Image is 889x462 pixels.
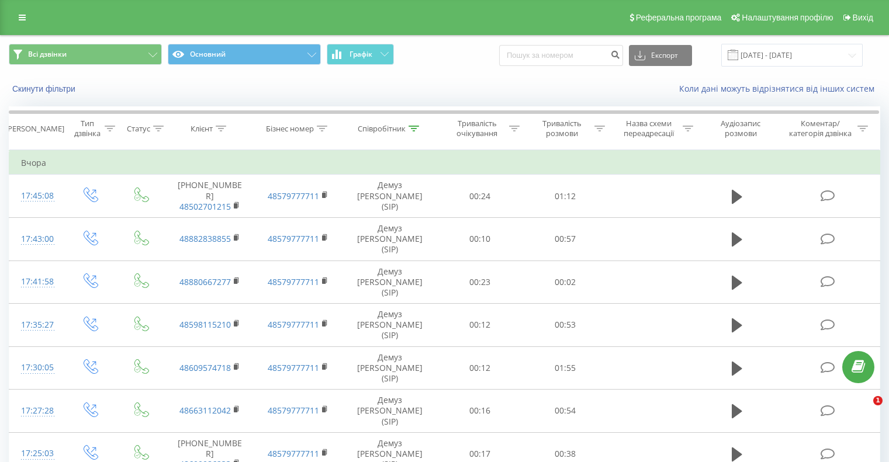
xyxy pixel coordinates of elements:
a: 48598115210 [179,319,231,330]
div: Назва схеми переадресації [618,119,680,138]
div: [PERSON_NAME] [5,124,64,134]
div: Тривалість очікування [448,119,507,138]
td: Вчора [9,151,880,175]
button: Всі дзвінки [9,44,162,65]
a: 48609574718 [179,362,231,373]
div: 17:41:58 [21,270,52,293]
a: 48579777711 [268,362,319,373]
a: 48663112042 [179,405,231,416]
a: Коли дані можуть відрізнятися вiд інших систем [679,83,880,94]
div: Тип дзвінка [74,119,101,138]
div: Бізнес номер [266,124,314,134]
div: Клієнт [191,124,213,134]
div: Тривалість розмови [533,119,591,138]
td: 00:12 [438,346,523,390]
a: 48579777711 [268,233,319,244]
td: [PHONE_NUMBER] [165,175,254,218]
div: 17:30:05 [21,356,52,379]
a: 48579777711 [268,448,319,459]
td: 00:24 [438,175,523,218]
td: Демуз [PERSON_NAME] (SIP) [343,304,438,347]
td: Демуз [PERSON_NAME] (SIP) [343,346,438,390]
td: 00:10 [438,217,523,260]
button: Основний [168,44,321,65]
div: Аудіозапис розмови [707,119,775,138]
span: Всі дзвінки [28,50,67,59]
td: Демуз [PERSON_NAME] (SIP) [343,217,438,260]
a: 48579777711 [268,319,319,330]
td: Демуз [PERSON_NAME] (SIP) [343,390,438,433]
button: Скинути фільтри [9,84,81,94]
td: 01:55 [523,346,607,390]
div: Коментар/категорія дзвінка [786,119,855,138]
a: 48882838855 [179,233,231,244]
td: 00:02 [523,260,607,304]
td: Демуз [PERSON_NAME] (SIP) [343,260,438,304]
input: Пошук за номером [499,45,623,66]
span: Вихід [853,13,873,22]
td: 00:54 [523,390,607,433]
iframe: Intercom live chat [849,396,877,424]
a: 48579777711 [268,405,319,416]
div: Співробітник [358,124,406,134]
span: Графік [350,50,372,58]
div: Статус [127,124,150,134]
a: 48502701215 [179,201,231,212]
a: 48880667277 [179,276,231,287]
td: 01:12 [523,175,607,218]
span: 1 [873,396,883,405]
button: Графік [327,44,394,65]
div: 17:27:28 [21,400,52,422]
td: Демуз [PERSON_NAME] (SIP) [343,175,438,218]
span: Реферальна програма [636,13,722,22]
td: 00:23 [438,260,523,304]
div: 17:45:08 [21,185,52,207]
td: 00:53 [523,304,607,347]
div: 17:35:27 [21,314,52,336]
button: Експорт [629,45,692,66]
td: 00:16 [438,390,523,433]
a: 48579777711 [268,190,319,202]
td: 00:12 [438,304,523,347]
td: 00:57 [523,217,607,260]
span: Налаштування профілю [742,13,833,22]
div: 17:43:00 [21,228,52,251]
a: 48579777711 [268,276,319,287]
